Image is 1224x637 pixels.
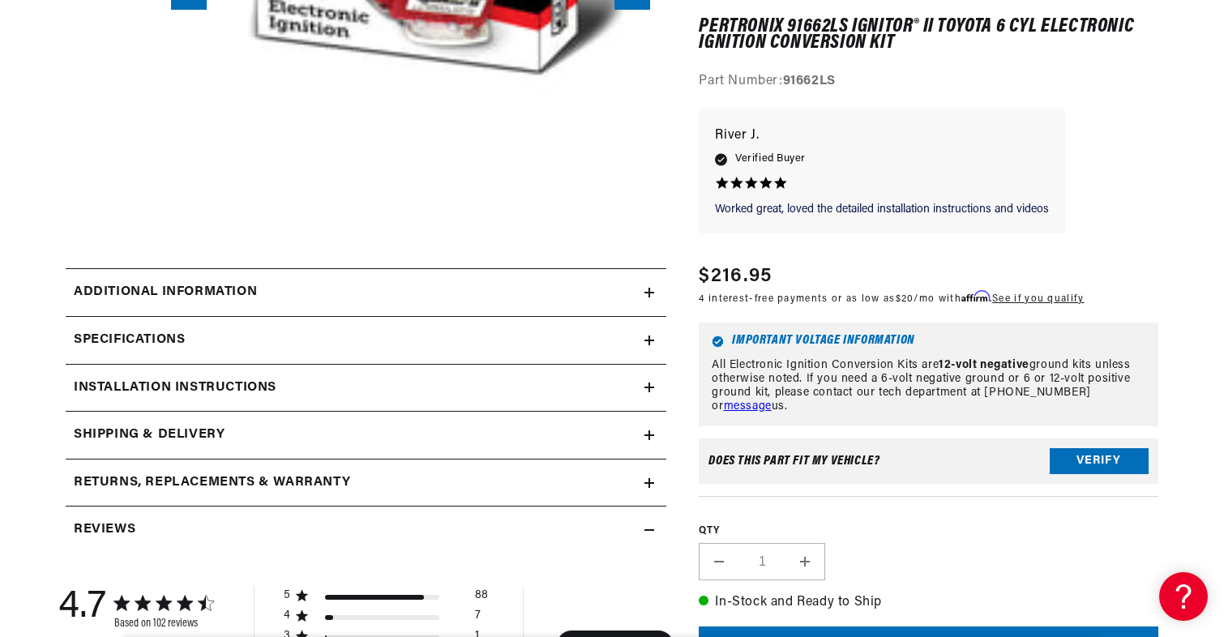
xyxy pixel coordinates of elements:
[74,425,225,446] h2: Shipping & Delivery
[475,609,481,629] div: 7
[66,460,666,507] summary: Returns, Replacements & Warranty
[724,400,772,413] a: message
[66,507,666,554] summary: Reviews
[283,588,290,603] div: 5
[699,592,1158,613] p: In-Stock and Ready to Ship
[66,317,666,364] summary: Specifications
[992,295,1084,305] a: See if you qualify - Learn more about Affirm Financing (opens in modal)
[283,609,290,623] div: 4
[699,19,1158,52] h1: PerTronix 91662LS Ignitor® II Toyota 6 cyl Electronic Ignition Conversion Kit
[699,292,1084,307] p: 4 interest-free payments or as low as /mo with .
[783,75,836,88] strong: 91662LS
[708,455,879,468] div: Does This part fit My vehicle?
[58,586,106,630] div: 4.7
[74,282,257,303] h2: Additional Information
[74,519,135,541] h2: Reviews
[712,336,1145,348] h6: Important Voltage Information
[735,151,805,169] span: Verified Buyer
[699,525,1158,539] label: QTY
[283,588,488,609] div: 5 star by 88 reviews
[715,125,1049,147] p: River J.
[1050,449,1149,475] button: Verify
[699,72,1158,93] div: Part Number:
[66,365,666,412] summary: Installation instructions
[66,269,666,316] summary: Additional Information
[283,609,488,629] div: 4 star by 7 reviews
[699,263,772,292] span: $216.95
[961,291,990,303] span: Affirm
[715,202,1049,218] p: Worked great, loved the detailed installation instructions and videos
[939,359,1029,371] strong: 12-volt negative
[896,295,914,305] span: $20
[74,330,185,351] h2: Specifications
[475,588,488,609] div: 88
[712,359,1145,413] p: All Electronic Ignition Conversion Kits are ground kits unless otherwise noted. If you need a 6-v...
[74,472,350,494] h2: Returns, Replacements & Warranty
[74,378,276,399] h2: Installation instructions
[114,618,213,630] div: Based on 102 reviews
[66,412,666,459] summary: Shipping & Delivery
